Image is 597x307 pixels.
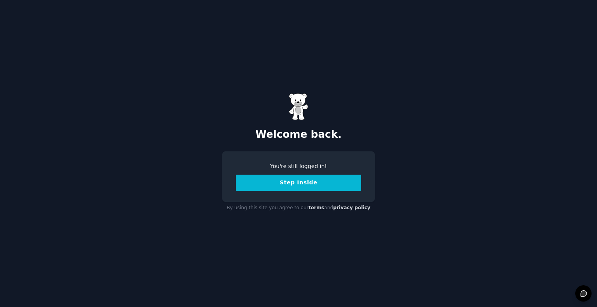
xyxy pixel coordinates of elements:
[222,202,375,214] div: By using this site you agree to our and
[236,175,361,191] button: Step Inside
[333,205,370,210] a: privacy policy
[236,179,361,186] a: Step Inside
[309,205,324,210] a: terms
[289,93,308,120] img: Gummy Bear
[236,162,361,170] div: You're still logged in!
[222,128,375,141] h2: Welcome back.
